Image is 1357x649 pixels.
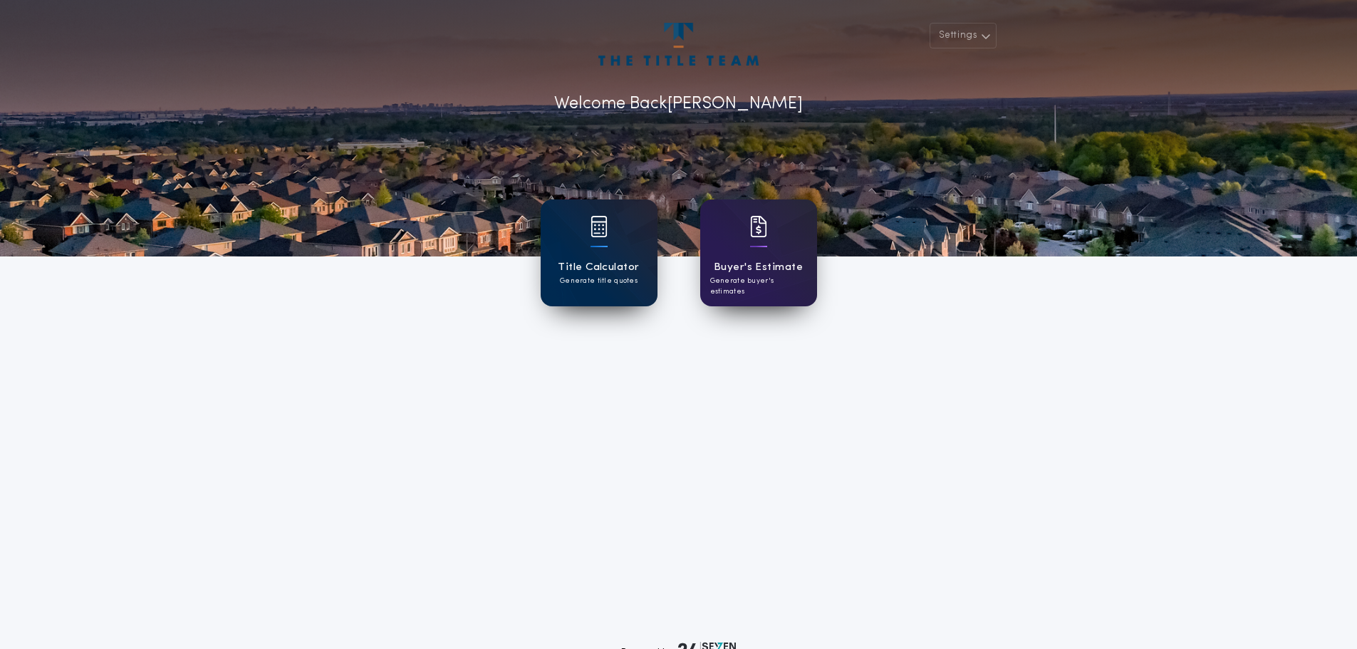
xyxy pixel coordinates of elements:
img: card icon [591,216,608,237]
a: card iconBuyer's EstimateGenerate buyer's estimates [700,199,817,306]
img: account-logo [598,23,758,66]
a: card iconTitle CalculatorGenerate title quotes [541,199,657,306]
p: Generate buyer's estimates [710,276,807,297]
button: Settings [930,23,997,48]
p: Generate title quotes [560,276,638,286]
h1: Buyer's Estimate [714,259,803,276]
p: Welcome Back [PERSON_NAME] [554,91,803,117]
h1: Title Calculator [558,259,639,276]
img: card icon [750,216,767,237]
